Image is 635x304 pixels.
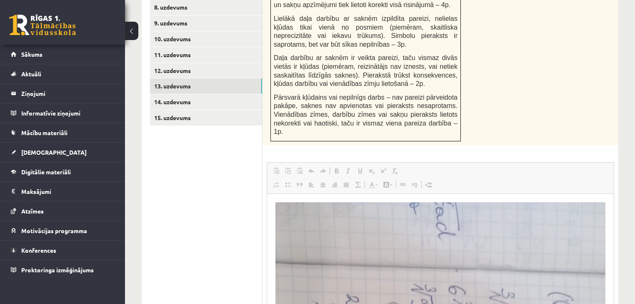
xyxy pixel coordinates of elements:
[21,182,115,201] legend: Maksājumi
[352,179,364,190] a: Math
[354,166,366,176] a: Pasvītrojums (vadīšanas taustiņš+U)
[21,50,42,58] span: Sākums
[21,84,115,103] legend: Ziņojumi
[11,103,115,123] a: Informatīvie ziņojumi
[294,166,305,176] a: Ievietot no Worda
[317,179,329,190] a: Centrēti
[282,166,294,176] a: Ievietot kā vienkāršu tekstu (vadīšanas taustiņš+pārslēgšanas taustiņš+V)
[11,260,115,279] a: Proktoringa izmēģinājums
[331,166,342,176] a: Treknraksts (vadīšanas taustiņš+B)
[282,179,294,190] a: Ievietot/noņemt sarakstu ar aizzīmēm
[340,179,352,190] a: Izlīdzināt malas
[422,179,434,190] a: Ievietot lapas pārtraukumu drukai
[150,63,262,78] a: 12. uzdevums
[21,148,87,156] span: [DEMOGRAPHIC_DATA]
[21,103,115,123] legend: Informatīvie ziņojumi
[11,162,115,181] a: Digitālie materiāli
[21,266,94,274] span: Proktoringa izmēģinājums
[150,31,262,47] a: 10. uzdevums
[274,54,457,87] span: Daļa darbību ar saknēm ir veikta pareizi, taču vismaz divās vietās ir kļūdas (piemēram, reizinātā...
[11,84,115,103] a: Ziņojumi
[11,45,115,64] a: Sākums
[377,166,389,176] a: Augšraksts
[11,123,115,142] a: Mācību materiāli
[317,166,329,176] a: Atkārtot (vadīšanas taustiņš+Y)
[21,207,44,215] span: Atzīmes
[11,201,115,221] a: Atzīmes
[150,110,262,126] a: 15. uzdevums
[11,241,115,260] a: Konferences
[11,182,115,201] a: Maksājumi
[21,246,56,254] span: Konferences
[329,179,340,190] a: Izlīdzināt pa labi
[270,166,282,176] a: Ielīmēt (vadīšanas taustiņš+V)
[409,179,420,190] a: Atsaistīt
[150,78,262,94] a: 13. uzdevums
[21,129,67,136] span: Mācību materiāli
[21,227,87,234] span: Motivācijas programma
[294,179,305,190] a: Bloka citāts
[380,179,395,190] a: Fona krāsa
[270,179,282,190] a: Ievietot/noņemt numurētu sarakstu
[150,15,262,31] a: 9. uzdevums
[389,166,401,176] a: Noņemt stilus
[305,179,317,190] a: Izlīdzināt pa kreisi
[274,94,457,135] span: Pārsvarā kļūdains vai nepilnīgs darbs – nav pareizi pārveidota pakāpe, saknes nav apvienotas vai ...
[11,64,115,83] a: Aktuāli
[366,166,377,176] a: Apakšraksts
[150,47,262,63] a: 11. uzdevums
[305,166,317,176] a: Atcelt (vadīšanas taustiņš+Z)
[11,221,115,240] a: Motivācijas programma
[274,15,457,48] span: Lielākā daļa darbību ar saknēm izpildīta pareizi, nelielas kļūdas tikai vienā no posmiem (piemēra...
[9,15,76,35] a: Rīgas 1. Tālmācības vidusskola
[366,179,380,190] a: Teksta krāsa
[21,70,41,78] span: Aktuāli
[21,168,71,176] span: Digitālie materiāli
[150,94,262,110] a: 14. uzdevums
[342,166,354,176] a: Slīpraksts (vadīšanas taustiņš+I)
[397,179,409,190] a: Saite (vadīšanas taustiņš+K)
[11,143,115,162] a: [DEMOGRAPHIC_DATA]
